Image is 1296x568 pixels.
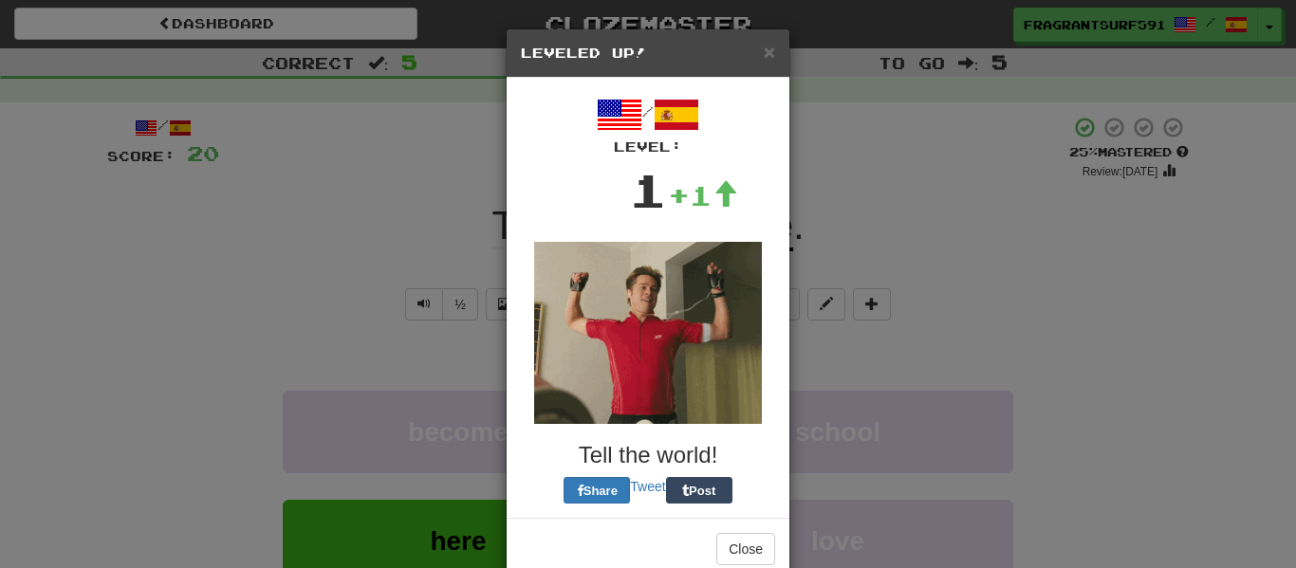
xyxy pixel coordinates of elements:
[521,44,775,63] h5: Leveled Up!
[521,92,775,156] div: /
[666,477,732,504] button: Post
[630,479,665,494] a: Tweet
[564,477,630,504] button: Share
[521,137,775,156] div: Level:
[534,242,762,424] img: brad-pitt-eabb8484b0e72233b60fc33baaf1d28f9aa3c16dec737e05e85ed672bd245bc1.gif
[629,156,668,223] div: 1
[521,443,775,467] h3: Tell the world!
[764,42,775,62] button: Close
[764,41,775,63] span: ×
[668,176,738,214] div: +1
[716,533,775,565] button: Close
